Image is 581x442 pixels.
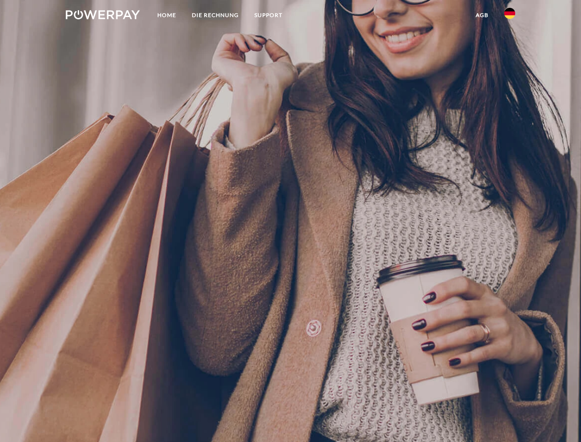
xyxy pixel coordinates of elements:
[184,7,247,23] a: DIE RECHNUNG
[66,10,140,19] img: logo-powerpay-white.svg
[150,7,184,23] a: Home
[247,7,290,23] a: SUPPORT
[504,8,515,19] img: de
[468,7,496,23] a: agb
